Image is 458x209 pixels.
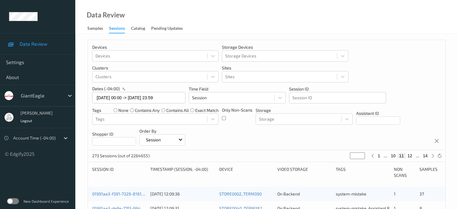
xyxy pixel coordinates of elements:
[144,137,163,143] p: Session
[189,86,286,92] p: Time Field
[421,153,429,158] button: 14
[87,12,125,18] div: Data Review
[336,166,390,178] div: Tags
[414,153,421,158] button: ...
[87,25,103,33] div: Samples
[222,44,348,50] p: Storage Devices
[256,107,353,113] p: Storage
[92,166,146,178] div: Session ID
[219,166,273,178] div: Device
[92,107,101,113] p: Tags
[406,153,414,158] button: 12
[397,153,406,158] button: 11
[118,107,129,113] label: none
[92,191,173,196] a: 01991aa3-f391-7329-8161-85856a8fb58b
[92,44,219,50] p: Devices
[336,191,366,196] span: system-mistake
[92,153,150,159] p: 273 Sessions (out of 2264655)
[376,153,382,158] button: 1
[419,191,424,196] span: 37
[222,107,252,113] p: Only Non-Scans
[195,107,219,113] label: exact match
[109,25,125,33] div: Sessions
[151,25,183,33] div: Pending Updates
[222,65,348,71] p: Sites
[166,107,189,113] label: contains all
[87,24,109,33] a: Samples
[131,25,145,33] div: Catalog
[219,191,262,196] a: STORE0002_TERM390
[277,166,331,178] div: Video Storage
[277,191,331,197] div: On Backend
[92,86,120,92] p: dates (-04:00)
[394,191,396,196] span: 1
[356,110,400,116] p: Assistant ID
[92,65,219,71] p: Clusters
[389,153,397,158] button: 10
[135,107,160,113] label: contains any
[289,86,386,92] p: Session ID
[382,153,389,158] button: ...
[419,166,441,178] div: Samples
[131,24,151,33] a: Catalog
[150,166,215,178] div: Timestamp (Session, -04:00)
[109,24,131,33] a: Sessions
[139,128,185,134] p: Order By
[92,131,136,137] p: Shopper ID
[151,24,189,33] a: Pending Updates
[394,166,416,178] div: Non Scans
[150,191,215,197] div: [DATE] 12:09:36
